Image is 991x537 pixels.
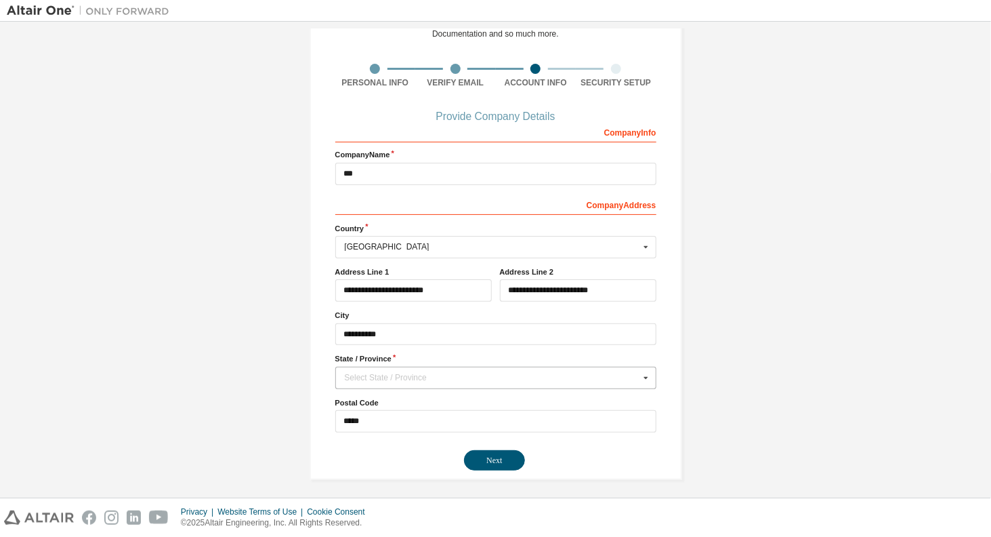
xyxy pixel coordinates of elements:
div: Provide Company Details [335,113,656,121]
div: Select State / Province [345,374,639,382]
img: linkedin.svg [127,511,141,525]
div: [GEOGRAPHIC_DATA] [345,243,639,251]
img: facebook.svg [82,511,96,525]
div: Security Setup [576,77,656,88]
div: Personal Info [335,77,416,88]
div: Privacy [181,506,217,517]
div: Verify Email [415,77,496,88]
img: Altair One [7,4,176,18]
button: Next [464,450,525,471]
img: altair_logo.svg [4,511,74,525]
label: Company Name [335,149,656,160]
div: Company Info [335,121,656,142]
div: For Free Trials, Licenses, Downloads, Learning & Documentation and so much more. [406,18,585,39]
label: Address Line 2 [500,266,656,277]
div: Website Terms of Use [217,506,307,517]
div: Account Info [496,77,576,88]
label: City [335,310,656,321]
p: © 2025 Altair Engineering, Inc. All Rights Reserved. [181,517,373,529]
label: Address Line 1 [335,266,492,277]
label: State / Province [335,353,656,364]
div: Cookie Consent [307,506,373,517]
div: Company Address [335,193,656,215]
img: instagram.svg [104,511,119,525]
img: youtube.svg [149,511,169,525]
label: Postal Code [335,397,656,408]
label: Country [335,223,656,234]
